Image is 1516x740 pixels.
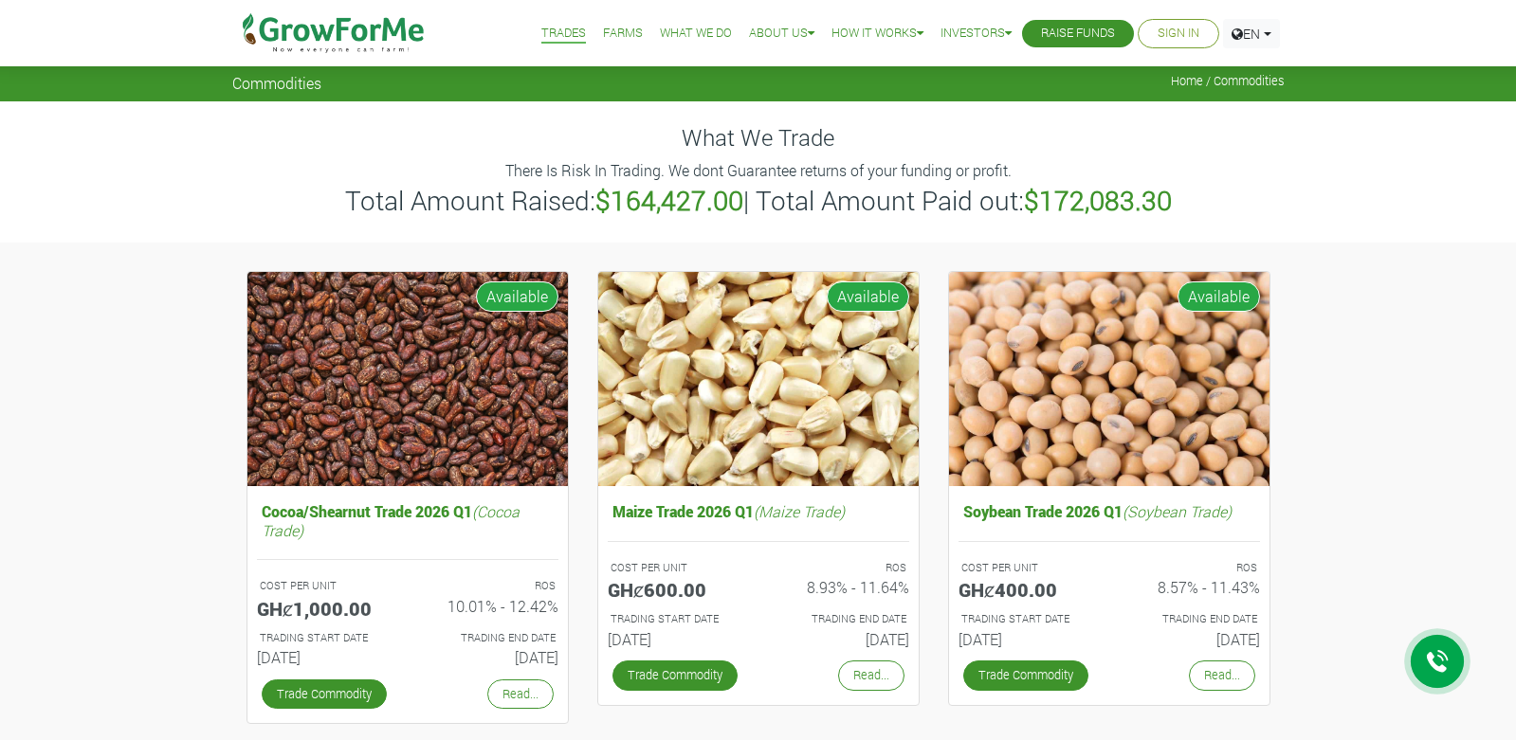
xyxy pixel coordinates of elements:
[260,578,391,594] p: COST PER UNIT
[959,630,1095,648] h6: [DATE]
[257,497,558,543] h5: Cocoa/Shearnut Trade 2026 Q1
[1024,183,1172,218] b: $172,083.30
[422,597,558,615] h6: 10.01% - 12.42%
[1041,24,1115,44] a: Raise Funds
[660,24,732,44] a: What We Do
[262,501,520,539] i: (Cocoa Trade)
[608,497,909,656] a: Maize Trade 2026 Q1(Maize Trade) COST PER UNIT GHȼ600.00 ROS 8.93% - 11.64% TRADING START DATE [D...
[1123,501,1232,521] i: (Soybean Trade)
[232,124,1285,152] h4: What We Trade
[1123,630,1260,648] h6: [DATE]
[963,660,1088,690] a: Trade Commodity
[773,578,909,596] h6: 8.93% - 11.64%
[961,560,1092,576] p: COST PER UNIT
[598,272,919,487] img: growforme image
[1171,74,1285,88] span: Home / Commodities
[949,272,1269,487] img: growforme image
[476,281,558,312] span: Available
[608,630,744,648] h6: [DATE]
[235,159,1282,182] p: There Is Risk In Trading. We dont Guarantee returns of your funding or profit.
[425,630,556,646] p: Estimated Trading End Date
[232,74,321,92] span: Commodities
[1223,19,1280,48] a: EN
[1178,281,1260,312] span: Available
[611,560,741,576] p: COST PER UNIT
[595,183,743,218] b: $164,427.00
[1126,560,1257,576] p: ROS
[961,611,1092,627] p: Estimated Trading Start Date
[776,611,906,627] p: Estimated Trading End Date
[257,597,393,620] h5: GHȼ1,000.00
[959,578,1095,601] h5: GHȼ400.00
[1189,660,1255,690] a: Read...
[541,24,586,44] a: Trades
[608,497,909,525] h5: Maize Trade 2026 Q1
[773,630,909,648] h6: [DATE]
[260,630,391,646] p: Estimated Trading Start Date
[959,497,1260,525] h5: Soybean Trade 2026 Q1
[941,24,1012,44] a: Investors
[422,648,558,666] h6: [DATE]
[611,611,741,627] p: Estimated Trading Start Date
[831,24,923,44] a: How it Works
[776,560,906,576] p: ROS
[1123,578,1260,596] h6: 8.57% - 11.43%
[608,578,744,601] h5: GHȼ600.00
[487,679,554,709] a: Read...
[235,185,1282,217] h3: Total Amount Raised: | Total Amount Paid out:
[262,679,387,709] a: Trade Commodity
[257,648,393,666] h6: [DATE]
[959,497,1260,656] a: Soybean Trade 2026 Q1(Soybean Trade) COST PER UNIT GHȼ400.00 ROS 8.57% - 11.43% TRADING START DAT...
[838,660,904,690] a: Read...
[603,24,643,44] a: Farms
[749,24,814,44] a: About Us
[425,578,556,594] p: ROS
[247,272,568,487] img: growforme image
[754,501,845,521] i: (Maize Trade)
[1158,24,1199,44] a: Sign In
[827,281,909,312] span: Available
[612,660,738,690] a: Trade Commodity
[1126,611,1257,627] p: Estimated Trading End Date
[257,497,558,674] a: Cocoa/Shearnut Trade 2026 Q1(Cocoa Trade) COST PER UNIT GHȼ1,000.00 ROS 10.01% - 12.42% TRADING S...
